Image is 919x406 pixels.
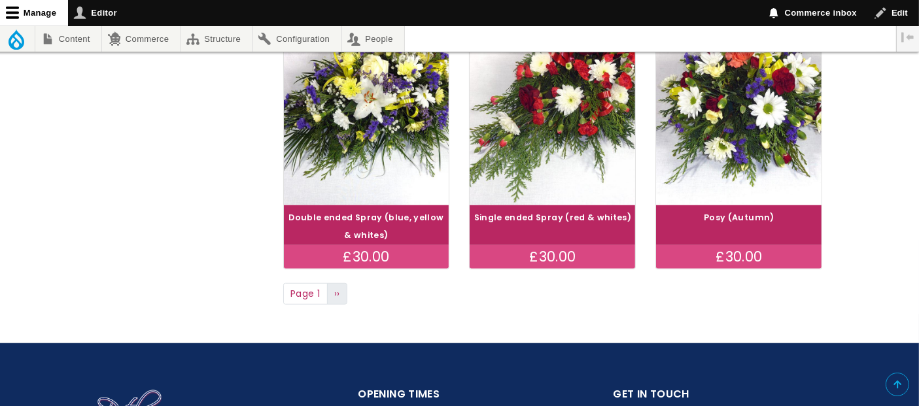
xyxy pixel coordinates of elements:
span: Page 1 [283,283,328,305]
a: Content [35,26,101,52]
a: People [342,26,405,52]
a: Configuration [253,26,341,52]
a: Structure [181,26,252,52]
a: Commerce [102,26,180,52]
div: £30.00 [470,245,635,269]
a: Double ended Spray (blue, yellow & whites) [288,212,443,241]
nav: Page navigation [283,283,823,305]
button: Vertical orientation [897,26,919,48]
img: Double ended Spray (blue, yellow & whites) [284,12,449,205]
span: ›› [334,287,340,300]
img: Single ended Spray (red & whites) [470,12,635,205]
a: Single ended Spray (red & whites) [474,212,632,223]
a: Posy (Autumn) [704,212,774,223]
div: £30.00 [656,245,822,269]
img: Posy (Autumn) [656,12,822,205]
div: £30.00 [284,245,449,269]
